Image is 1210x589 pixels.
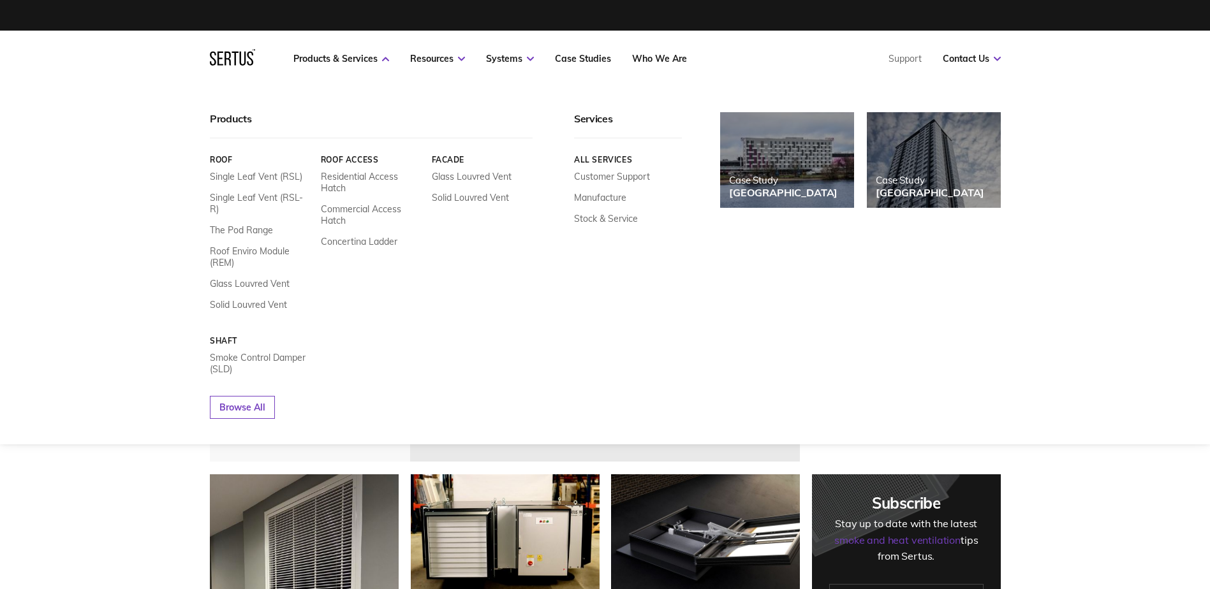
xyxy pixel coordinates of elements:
div: Services [574,112,682,138]
a: Glass Louvred Vent [431,171,511,182]
a: Solid Louvred Vent [210,299,287,310]
a: Roof Enviro Module (REM) [210,245,311,268]
iframe: Chat Widget [1146,528,1210,589]
a: Single Leaf Vent (RSL-R) [210,192,311,215]
div: Subscribe [829,493,984,513]
a: Case Studies [555,53,611,64]
div: Case Study [876,174,984,186]
a: Roof [210,155,311,164]
a: Concertina Ladder [320,236,397,247]
a: Single Leaf Vent (RSL) [210,171,302,182]
span: smoke and heat ventilation [834,534,961,546]
a: Who We Are [632,53,687,64]
a: Solid Louvred Vent [431,192,508,203]
a: Residential Access Hatch [320,171,422,194]
a: Smoke Control Damper (SLD) [210,352,311,375]
a: Case Study[GEOGRAPHIC_DATA] [720,112,854,208]
a: Products & Services [293,53,389,64]
a: Shaft [210,336,311,345]
div: Stay up to date with the latest tips from Sertus. [829,516,984,565]
a: Resources [410,53,465,64]
a: Facade [431,155,533,164]
a: Customer Support [574,171,650,182]
a: The Pod Range [210,224,273,236]
a: Case Study[GEOGRAPHIC_DATA] [867,112,1001,208]
div: Case Study [729,174,837,186]
a: Glass Louvred Vent [210,278,290,289]
a: Systems [486,53,534,64]
a: Manufacture [574,192,626,203]
div: [GEOGRAPHIC_DATA] [729,186,837,199]
a: Roof Access [320,155,422,164]
a: Support [889,53,922,64]
a: Stock & Service [574,213,638,224]
a: Commercial Access Hatch [320,203,422,226]
a: Contact Us [943,53,1001,64]
a: All services [574,155,682,164]
a: Browse All [210,396,275,419]
div: Products [210,112,533,138]
div: [GEOGRAPHIC_DATA] [876,186,984,199]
